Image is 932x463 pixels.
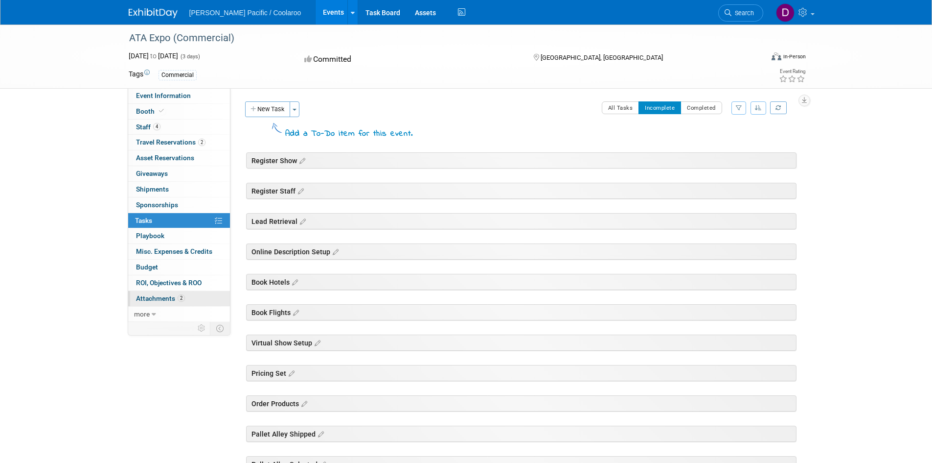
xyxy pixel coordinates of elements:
[136,201,178,209] span: Sponsorships
[159,108,164,114] i: Booth reservation complete
[246,395,796,412] div: Order Products
[246,426,796,442] div: Pallet Alley Shipped
[246,183,796,199] div: Register Staff
[246,152,796,169] div: Register Show
[210,322,230,335] td: Toggle Event Tabs
[638,101,681,114] button: Incomplete
[180,53,200,60] span: (3 days)
[297,216,306,226] a: Edit sections
[128,166,230,181] a: Giveaways
[136,232,164,240] span: Playbook
[136,107,166,115] span: Booth
[126,29,749,47] div: ATA Expo (Commercial)
[299,398,307,408] a: Edit sections
[297,155,305,165] a: Edit sections
[128,182,230,197] a: Shipments
[198,139,205,146] span: 2
[312,338,320,347] a: Edit sections
[301,51,518,68] div: Committed
[330,246,339,256] a: Edit sections
[128,307,230,322] a: more
[770,101,787,114] a: Refresh
[128,150,230,166] a: Asset Reservations
[128,88,230,103] a: Event Information
[246,304,796,320] div: Book Flights
[776,3,795,22] img: Derek Johnson
[134,310,150,318] span: more
[128,135,230,150] a: Travel Reservations2
[128,291,230,306] a: Attachments2
[136,263,158,271] span: Budget
[136,279,202,287] span: ROI, Objectives & ROO
[129,69,150,80] td: Tags
[193,322,210,335] td: Personalize Event Tab Strip
[136,92,191,99] span: Event Information
[178,294,185,302] span: 2
[783,53,806,60] div: In-Person
[705,51,806,66] div: Event Format
[128,244,230,259] a: Misc. Expenses & Credits
[159,70,197,80] div: Commercial
[286,368,295,378] a: Edit sections
[246,274,796,290] div: Book Hotels
[731,9,754,17] span: Search
[149,52,158,60] span: to
[129,52,178,60] span: [DATE] [DATE]
[189,9,301,17] span: [PERSON_NAME] Pacific / Coolaroo
[285,128,413,140] div: Add a To-Do item for this event.
[136,154,194,162] span: Asset Reservations
[136,185,169,193] span: Shipments
[246,213,796,229] div: Lead Retrieval
[602,101,639,114] button: All Tasks
[246,335,796,351] div: Virtual Show Setup
[291,307,299,317] a: Edit sections
[136,294,185,302] span: Attachments
[128,275,230,291] a: ROI, Objectives & ROO
[718,4,763,22] a: Search
[296,186,304,195] a: Edit sections
[779,69,805,74] div: Event Rating
[316,429,324,439] a: Edit sections
[136,247,212,255] span: Misc. Expenses & Credits
[772,52,781,60] img: Format-Inperson.png
[128,104,230,119] a: Booth
[136,123,160,131] span: Staff
[128,213,230,228] a: Tasks
[128,197,230,213] a: Sponsorships
[245,101,290,117] button: New Task
[136,138,205,146] span: Travel Reservations
[246,244,796,260] div: Online Description Setup
[246,365,796,381] div: Pricing Set
[290,277,298,287] a: Edit sections
[129,8,178,18] img: ExhibitDay
[128,260,230,275] a: Budget
[681,101,722,114] button: Completed
[153,123,160,130] span: 4
[136,170,168,177] span: Giveaways
[135,217,152,224] span: Tasks
[541,54,663,61] span: [GEOGRAPHIC_DATA], [GEOGRAPHIC_DATA]
[128,228,230,244] a: Playbook
[128,120,230,135] a: Staff4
